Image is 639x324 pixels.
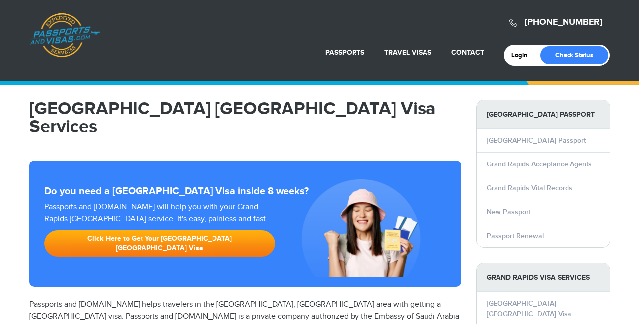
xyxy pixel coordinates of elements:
a: Passport Renewal [487,232,544,240]
a: Click Here to Get Your [GEOGRAPHIC_DATA] [GEOGRAPHIC_DATA] Visa [44,230,276,257]
strong: Do you need a [GEOGRAPHIC_DATA] Visa inside 8 weeks? [44,185,446,197]
strong: [GEOGRAPHIC_DATA] Passport [477,100,610,129]
h1: [GEOGRAPHIC_DATA] [GEOGRAPHIC_DATA] Visa Services [29,100,461,136]
a: Login [511,51,535,59]
a: [GEOGRAPHIC_DATA] Passport [487,136,586,145]
a: Passports [325,48,364,57]
a: Travel Visas [384,48,431,57]
div: Passports and [DOMAIN_NAME] will help you with your Grand Rapids [GEOGRAPHIC_DATA] service. It's ... [40,201,280,262]
a: Grand Rapids Vital Records [487,184,572,192]
a: Passports & [DOMAIN_NAME] [30,13,100,58]
a: Contact [451,48,484,57]
a: New Passport [487,208,531,216]
a: Grand Rapids Acceptance Agents [487,160,592,168]
a: [PHONE_NUMBER] [525,17,602,28]
a: Check Status [540,46,608,64]
a: [GEOGRAPHIC_DATA] [GEOGRAPHIC_DATA] Visa [487,299,571,318]
strong: Grand Rapids Visa Services [477,263,610,292]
